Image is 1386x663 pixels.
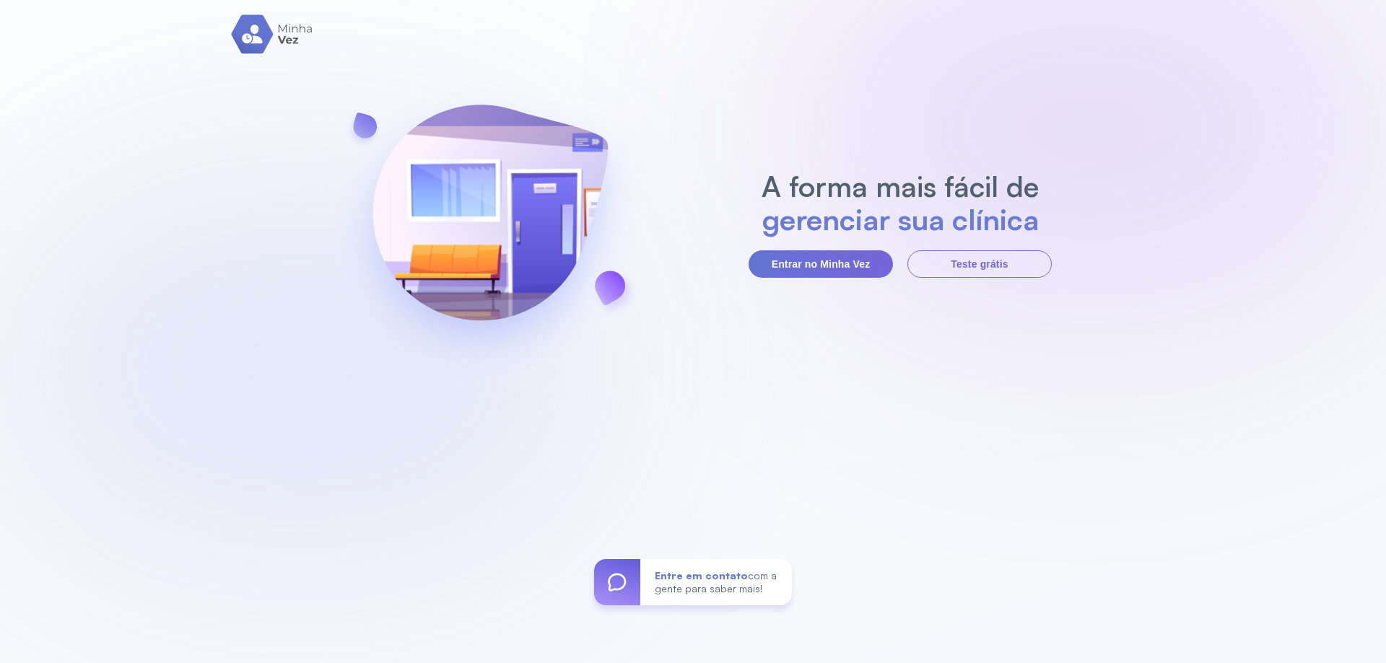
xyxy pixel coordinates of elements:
span: Entre em contato [655,569,748,581]
h2: A forma mais fácil de [754,170,1047,203]
img: logo.svg [231,14,314,54]
button: Teste grátis [907,250,1052,278]
a: Entre em contatocom a gente para saber mais! [594,559,792,605]
h2: gerenciar sua clínica [754,203,1047,236]
img: banner-login.svg [334,66,646,380]
div: com a gente para saber mais! [640,559,792,605]
button: Entrar no Minha Vez [749,250,893,278]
